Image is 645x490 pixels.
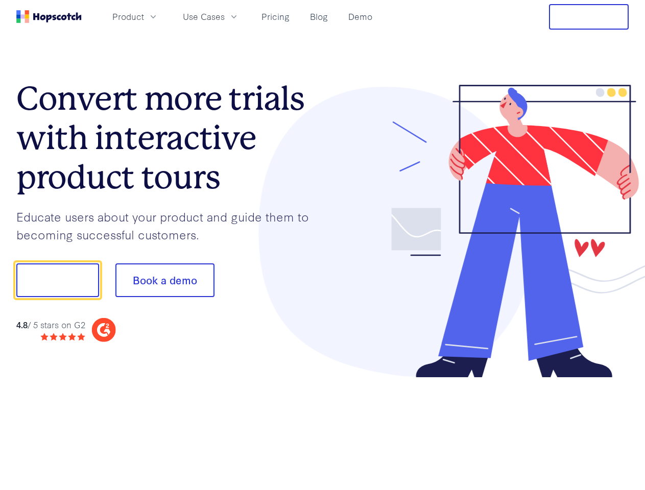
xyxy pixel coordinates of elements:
strong: 4.8 [16,318,28,330]
p: Educate users about your product and guide them to becoming successful customers. [16,208,323,243]
button: Free Trial [549,4,629,30]
a: Pricing [257,8,294,25]
button: Book a demo [115,263,214,297]
span: Use Cases [183,10,225,23]
h1: Convert more trials with interactive product tours [16,79,323,197]
button: Use Cases [177,8,245,25]
button: Show me! [16,263,99,297]
a: Home [16,10,82,23]
span: Product [112,10,144,23]
button: Product [106,8,164,25]
a: Blog [306,8,332,25]
a: Demo [344,8,376,25]
div: / 5 stars on G2 [16,318,85,331]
